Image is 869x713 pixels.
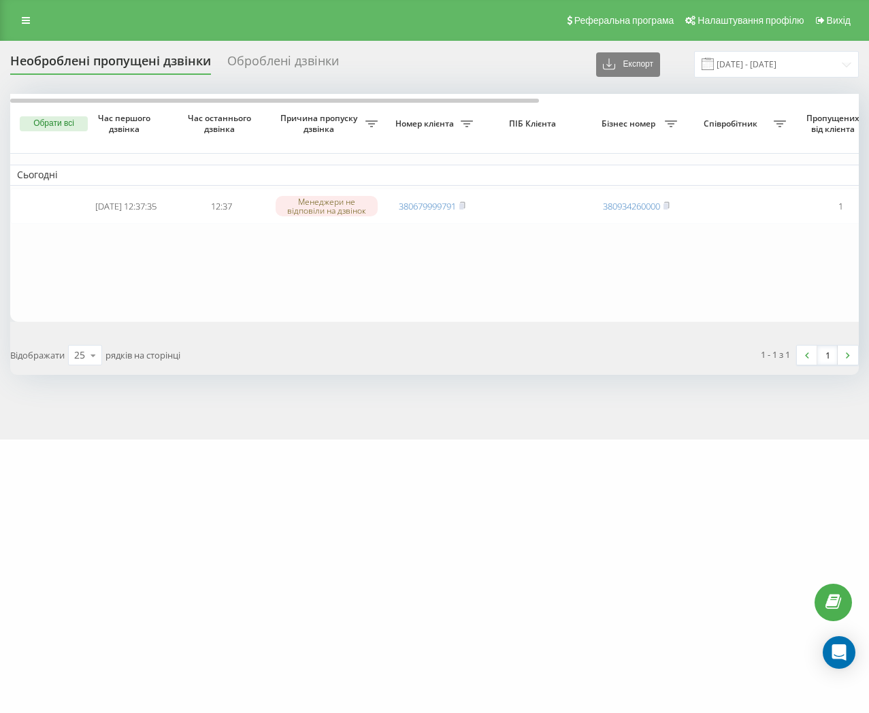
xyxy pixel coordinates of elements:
td: 12:37 [174,188,269,225]
button: Обрати всі [20,116,88,131]
span: Бізнес номер [595,118,665,129]
span: Вихід [827,15,851,26]
span: Реферальна програма [574,15,674,26]
div: 25 [74,348,85,362]
span: Час останнього дзвінка [184,113,258,134]
a: 1 [817,346,838,365]
td: [DATE] 12:37:35 [78,188,174,225]
span: Номер клієнта [391,118,461,129]
span: Пропущених від клієнта [800,113,869,134]
div: Необроблені пропущені дзвінки [10,54,211,75]
span: Час першого дзвінка [89,113,163,134]
div: Оброблені дзвінки [227,54,339,75]
span: Налаштування профілю [698,15,804,26]
span: ПІБ Клієнта [491,118,577,129]
span: рядків на сторінці [105,349,180,361]
button: Експорт [596,52,660,77]
span: Відображати [10,349,65,361]
span: Причина пропуску дзвінка [276,113,365,134]
div: Open Intercom Messenger [823,636,855,669]
a: 380679999791 [399,200,456,212]
a: 380934260000 [603,200,660,212]
span: Співробітник [691,118,774,129]
div: 1 - 1 з 1 [761,348,790,361]
div: Менеджери не відповіли на дзвінок [276,196,378,216]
